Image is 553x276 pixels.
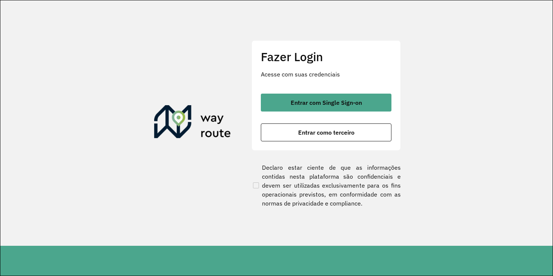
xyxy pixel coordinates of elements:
[298,129,354,135] span: Entrar como terceiro
[251,163,401,208] label: Declaro estar ciente de que as informações contidas nesta plataforma são confidenciais e devem se...
[261,70,391,79] p: Acesse com suas credenciais
[291,100,362,106] span: Entrar com Single Sign-on
[261,123,391,141] button: button
[261,50,391,64] h2: Fazer Login
[261,94,391,112] button: button
[154,105,231,141] img: Roteirizador AmbevTech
